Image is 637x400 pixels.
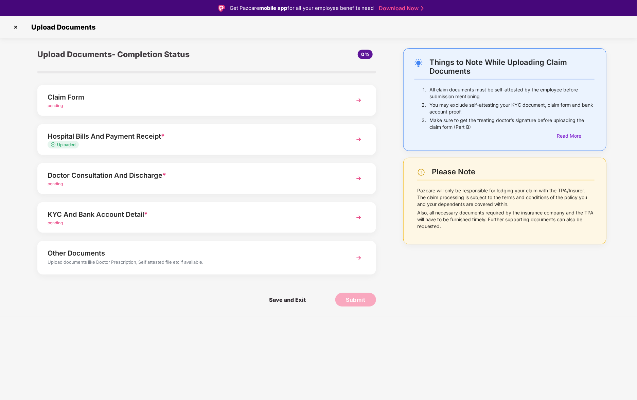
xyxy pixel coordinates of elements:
div: Hospital Bills And Payment Receipt [48,131,339,142]
p: Also, all necessary documents required by the insurance company and the TPA will have to be furni... [417,209,595,230]
strong: mobile app [260,5,288,11]
img: Logo [218,5,225,12]
div: Things to Note While Uploading Claim Documents [429,58,595,75]
img: svg+xml;base64,PHN2ZyBpZD0iQ3Jvc3MtMzJ4MzIiIHhtbG5zPSJodHRwOi8vd3d3LnczLm9yZy8yMDAwL3N2ZyIgd2lkdG... [10,22,21,33]
span: pending [48,103,63,108]
div: KYC And Bank Account Detail [48,209,339,220]
p: Make sure to get the treating doctor’s signature before uploading the claim form (Part B) [429,117,595,131]
img: svg+xml;base64,PHN2ZyBpZD0iTmV4dCIgeG1sbnM9Imh0dHA6Ly93d3cudzMub3JnLzIwMDAvc3ZnIiB3aWR0aD0iMzYiIG... [353,172,365,185]
img: Stroke [421,5,424,12]
span: Upload Documents [24,23,99,31]
div: Read More [557,132,595,140]
div: Claim Form [48,92,339,103]
span: 0% [361,51,369,57]
p: 3. [422,117,426,131]
img: svg+xml;base64,PHN2ZyBpZD0iTmV4dCIgeG1sbnM9Imh0dHA6Ly93d3cudzMub3JnLzIwMDAvc3ZnIiB3aWR0aD0iMzYiIG... [353,211,365,224]
div: Doctor Consultation And Discharge [48,170,339,181]
span: pending [48,181,63,186]
img: svg+xml;base64,PHN2ZyB4bWxucz0iaHR0cDovL3d3dy53My5vcmcvMjAwMC9zdmciIHdpZHRoPSIxMy4zMzMiIGhlaWdodD... [51,142,57,147]
p: 1. [423,86,426,100]
span: pending [48,220,63,225]
p: 2. [422,102,426,115]
span: Save and Exit [263,293,313,307]
img: svg+xml;base64,PHN2ZyBpZD0iTmV4dCIgeG1sbnM9Imh0dHA6Ly93d3cudzMub3JnLzIwMDAvc3ZnIiB3aWR0aD0iMzYiIG... [353,133,365,145]
div: Other Documents [48,248,339,259]
img: svg+xml;base64,PHN2ZyBpZD0iTmV4dCIgeG1sbnM9Imh0dHA6Ly93d3cudzMub3JnLzIwMDAvc3ZnIiB3aWR0aD0iMzYiIG... [353,94,365,106]
div: Upload Documents- Completion Status [37,48,263,60]
p: You may exclude self-attesting your KYC document, claim form and bank account proof. [429,102,595,115]
div: Please Note [432,167,595,176]
div: Upload documents like Doctor Prescription, Self attested file etc if available. [48,259,339,267]
button: Submit [335,293,376,307]
img: svg+xml;base64,PHN2ZyB4bWxucz0iaHR0cDovL3d3dy53My5vcmcvMjAwMC9zdmciIHdpZHRoPSIyNC4wOTMiIGhlaWdodD... [414,59,423,67]
p: Pazcare will only be responsible for lodging your claim with the TPA/Insurer. The claim processin... [417,187,595,208]
a: Download Now [379,5,422,12]
img: svg+xml;base64,PHN2ZyBpZD0iV2FybmluZ18tXzI0eDI0IiBkYXRhLW5hbWU9Ildhcm5pbmcgLSAyNHgyNCIgeG1sbnM9Im... [417,168,425,176]
img: svg+xml;base64,PHN2ZyBpZD0iTmV4dCIgeG1sbnM9Imh0dHA6Ly93d3cudzMub3JnLzIwMDAvc3ZnIiB3aWR0aD0iMzYiIG... [353,252,365,264]
div: Get Pazcare for all your employee benefits need [230,4,374,12]
p: All claim documents must be self-attested by the employee before submission mentioning [429,86,595,100]
span: Uploaded [57,142,75,147]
